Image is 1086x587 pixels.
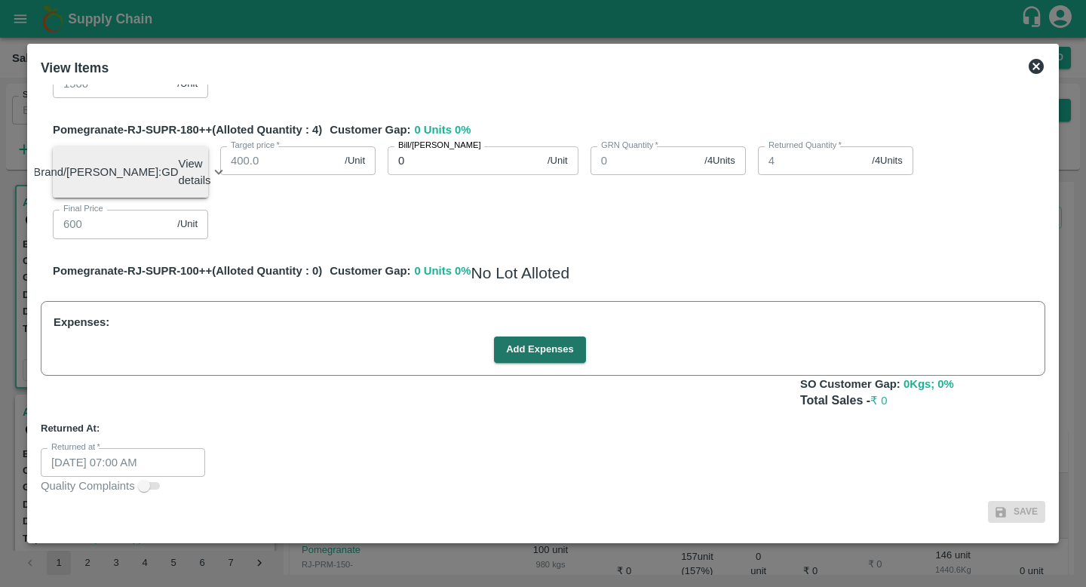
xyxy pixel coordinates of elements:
span: ₹ 0 [870,395,887,407]
p: Returned At: [41,422,456,436]
span: Pomegranate-RJ-SUPR-180++ (Alloted Quantity : 4 ) [53,121,322,138]
span: Customer Gap: [322,121,414,138]
p: View details [179,155,211,189]
div: Brand/[PERSON_NAME]:GDView details [53,146,208,198]
b: SO Customer Gap: [800,378,900,390]
label: Bill/[PERSON_NAME] [398,140,481,152]
span: Quality Complaints [41,478,135,494]
label: Returned Quantity [768,140,842,152]
span: Expenses: [54,316,109,328]
input: 0.0 [220,146,339,175]
span: 0 Units 0 % [414,263,471,289]
input: Final Price [53,210,171,238]
button: Add Expenses [494,337,586,363]
span: Pomegranate-RJ-SUPR-100++ (Alloted Quantity : 0 ) [53,263,322,281]
input: 0 [758,146,867,175]
span: 0 Kgs; 0 % [903,378,954,390]
span: /Unit [345,154,365,168]
span: /Unit [548,154,568,168]
label: GRN Quantity [601,140,658,152]
label: Final Price [63,203,103,215]
input: Choose date, selected date is Jan 19, 2025 [41,448,195,477]
h6: Brand/[PERSON_NAME]: GD [33,162,178,182]
span: 0 Units 0 % [414,121,471,146]
h5: No Lot Alloted [471,263,570,284]
span: / 4 Units [872,154,902,168]
b: Total Sales - [800,394,887,407]
label: Returned at [51,441,100,453]
span: / 4 Units [704,154,735,168]
span: Customer Gap: [322,263,414,281]
span: /Unit [177,217,198,232]
label: Target price [231,140,280,152]
b: View Items [41,60,109,75]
